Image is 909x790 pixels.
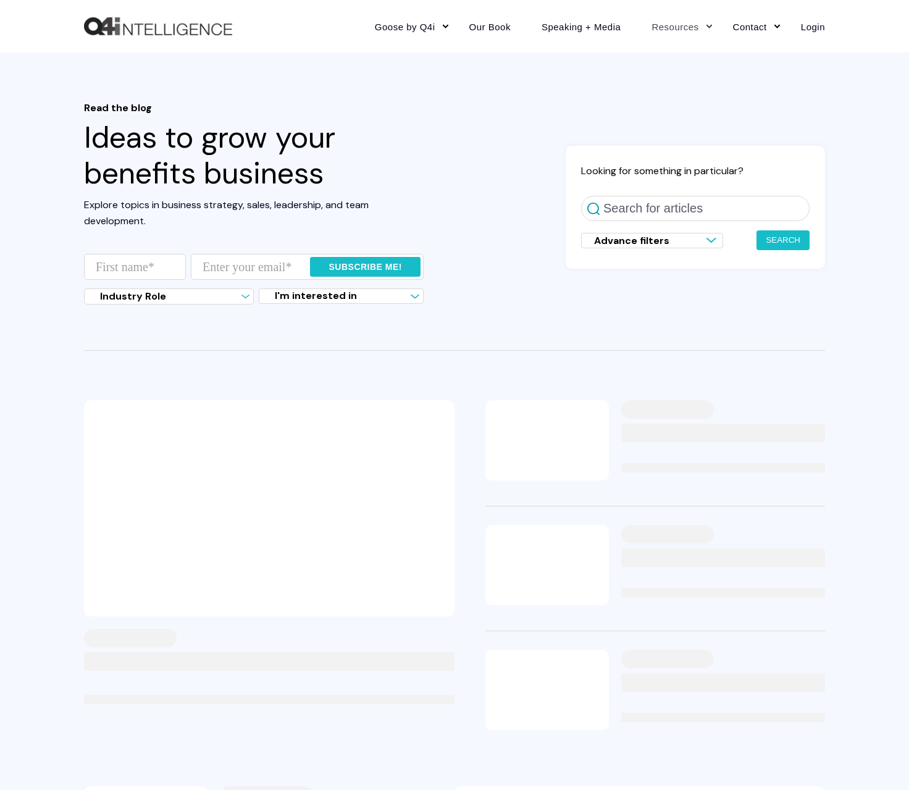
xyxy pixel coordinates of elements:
[84,17,232,36] a: Back to Home
[594,234,669,247] span: Advance filters
[581,196,810,221] input: Search for articles
[191,254,424,280] input: Enter your email*
[275,289,357,302] span: I'm interested in
[581,164,810,177] h2: Looking for something in particular?
[84,254,186,280] input: First name*
[310,257,421,277] input: Subscribe me!
[84,198,369,227] span: Explore topics in business strategy, sales, leadership, and team development.
[756,230,810,250] button: Search
[84,102,424,114] span: Read the blog
[84,17,232,36] img: Q4intelligence, LLC logo
[84,102,424,191] h1: Ideas to grow your benefits business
